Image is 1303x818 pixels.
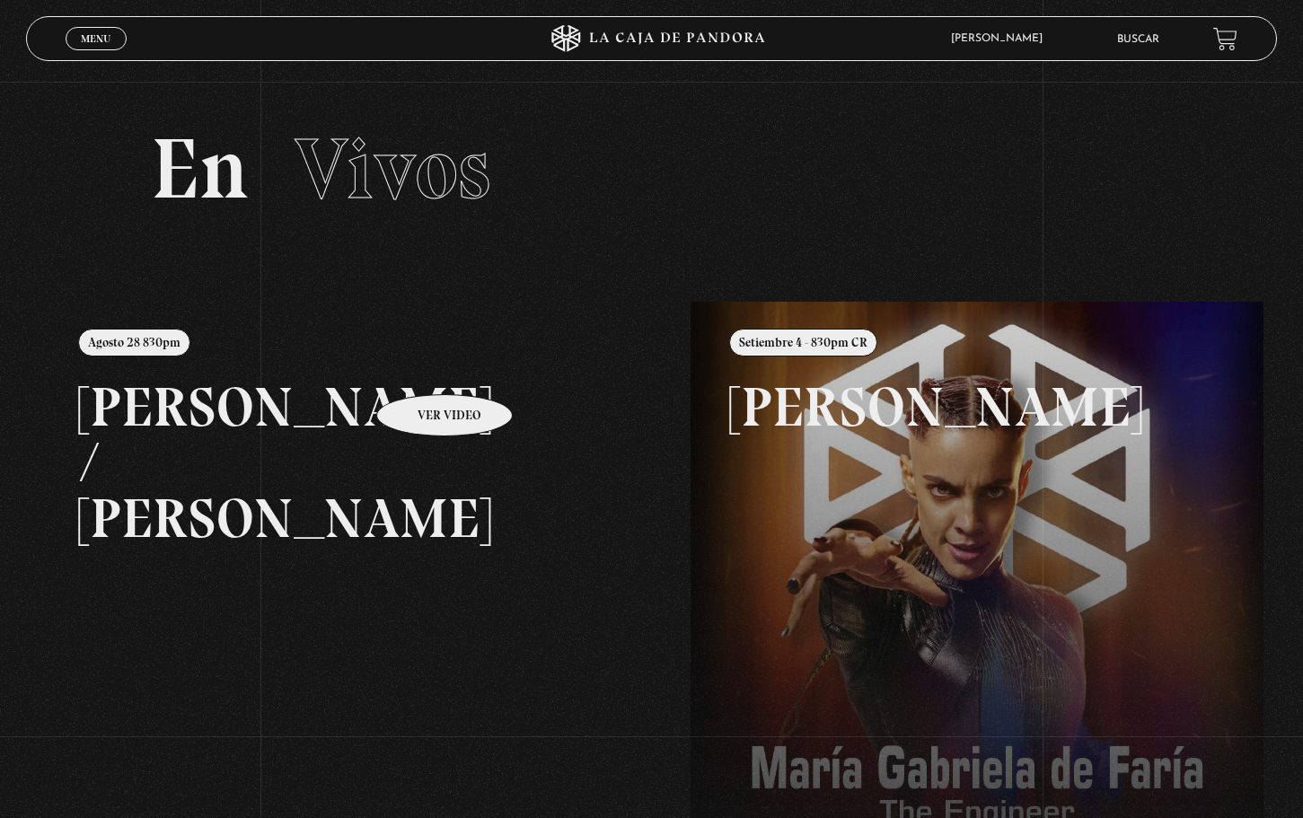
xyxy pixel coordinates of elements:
span: Cerrar [75,48,117,61]
span: Menu [81,33,110,44]
a: View your shopping cart [1213,27,1237,51]
span: Vivos [295,118,490,220]
h2: En [151,127,1151,212]
a: Buscar [1117,34,1159,45]
span: [PERSON_NAME] [942,33,1061,44]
